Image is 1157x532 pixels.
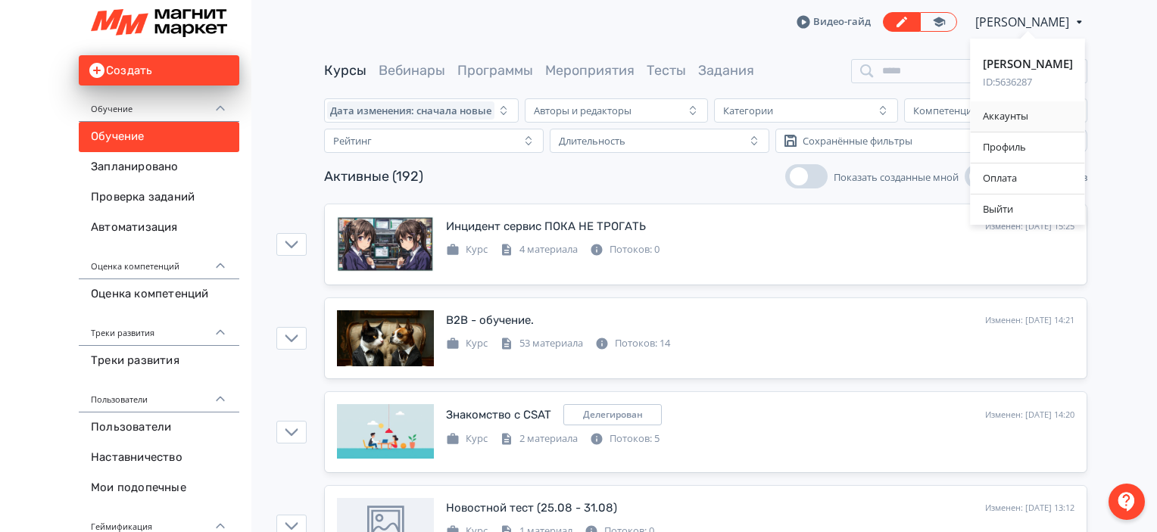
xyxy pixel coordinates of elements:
div: ID: 5636287 [983,75,1073,90]
div: Выйти [971,194,1085,225]
div: [PERSON_NAME] [983,57,1073,72]
div: Профиль [971,132,1085,163]
div: Аккаунты [971,101,1085,132]
div: Оплата [971,163,1085,194]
